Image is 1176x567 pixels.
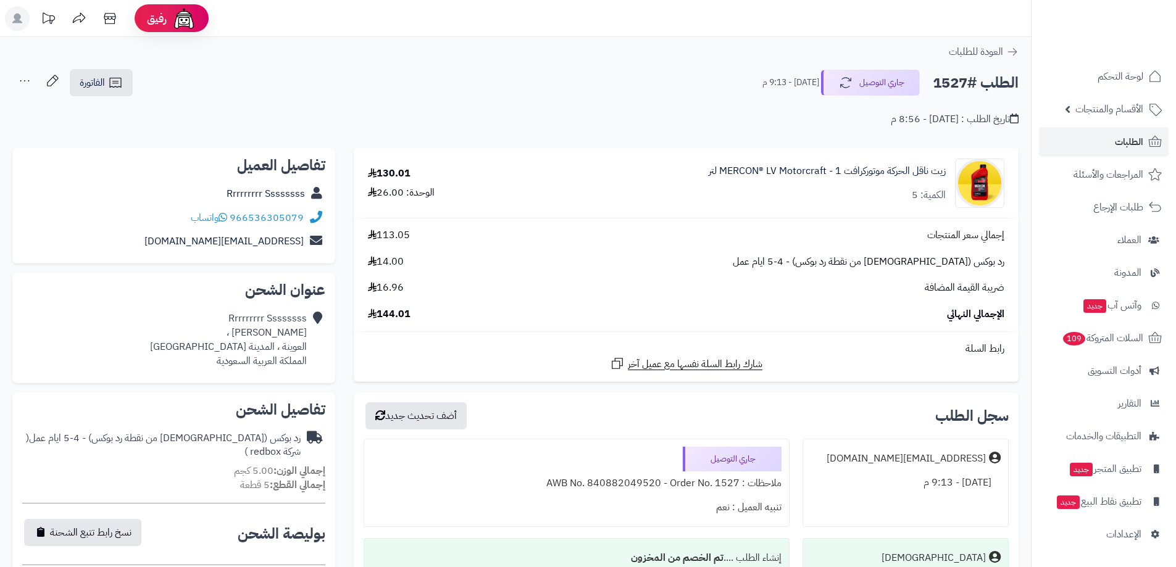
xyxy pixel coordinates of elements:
small: 5 قطعة [240,478,325,492]
a: Rrrrrrrrr Ssssssss [227,186,305,201]
div: الوحدة: 26.00 [368,186,435,200]
div: [DEMOGRAPHIC_DATA] [882,551,986,565]
div: [DATE] - 9:13 م [811,471,1001,495]
span: جديد [1083,299,1106,313]
span: تطبيق نقاط البيع [1056,493,1141,510]
div: جاري التوصيل [683,447,782,471]
a: الفاتورة [70,69,133,96]
div: تاريخ الطلب : [DATE] - 8:56 م [891,112,1019,126]
span: لوحة التحكم [1098,68,1143,85]
span: العملاء [1117,231,1141,249]
a: أدوات التسويق [1039,356,1169,386]
span: 109 [1063,332,1085,346]
span: 113.05 [368,228,410,242]
a: تطبيق المتجرجديد [1039,454,1169,484]
span: التطبيقات والخدمات [1066,428,1141,445]
img: logo-2.png [1092,35,1164,60]
span: رفيق [147,11,167,26]
span: 16.96 [368,281,404,295]
span: ضريبة القيمة المضافة [925,281,1004,295]
a: وآتس آبجديد [1039,291,1169,320]
a: المدونة [1039,258,1169,288]
h2: الطلب #1527 [933,70,1019,96]
div: [EMAIL_ADDRESS][DOMAIN_NAME] [827,452,986,466]
h2: تفاصيل الشحن [22,402,325,417]
div: تنبيه العميل : نعم [372,495,781,519]
span: 144.01 [368,307,411,321]
a: تحديثات المنصة [33,6,64,34]
a: 966536305079 [230,210,304,225]
a: الإعدادات [1039,519,1169,549]
img: ai-face.png [172,6,196,31]
strong: إجمالي الوزن: [273,463,325,478]
span: 14.00 [368,255,404,269]
small: [DATE] - 9:13 م [762,77,819,89]
div: ملاحظات : AWB No. 840882049520 - Order No. 1527 [372,471,781,495]
span: العودة للطلبات [949,44,1003,59]
div: رابط السلة [359,342,1014,356]
span: جديد [1070,463,1093,476]
a: طلبات الإرجاع [1039,192,1169,222]
span: الإعدادات [1106,526,1141,543]
span: الفاتورة [80,75,105,90]
span: شارك رابط السلة نفسها مع عميل آخر [628,357,762,371]
span: جديد [1057,495,1080,509]
button: نسخ رابط تتبع الشحنة [24,519,141,546]
button: أضف تحديث جديد [365,402,467,429]
span: المدونة [1114,264,1141,281]
a: السلات المتروكة109 [1039,323,1169,353]
span: التقارير [1118,395,1141,412]
span: طلبات الإرجاع [1093,199,1143,216]
a: التطبيقات والخدمات [1039,421,1169,451]
strong: إجمالي القطع: [270,478,325,492]
img: 1737290202-Motorcraft%20LV-90x90.png [956,159,1004,208]
span: وآتس آب [1082,297,1141,314]
h2: بوليصة الشحن [238,526,325,541]
small: 5.00 كجم [234,463,325,478]
button: جاري التوصيل [821,70,920,96]
a: زيت ناقل الحركة موتوركرافت MERCON® LV Motorcraft - 1 لتر [709,164,946,178]
span: المراجعات والأسئلة [1074,166,1143,183]
a: المراجعات والأسئلة [1039,160,1169,189]
span: الطلبات [1115,133,1143,151]
h2: عنوان الشحن [22,283,325,297]
div: Rrrrrrrrr Ssssssss [PERSON_NAME] ، العوينة ، المدينة [GEOGRAPHIC_DATA] المملكة العربية السعودية [150,312,307,368]
div: 130.01 [368,167,411,181]
span: تطبيق المتجر [1069,460,1141,478]
a: شارك رابط السلة نفسها مع عميل آخر [610,356,762,371]
a: واتساب [191,210,227,225]
span: الإجمالي النهائي [947,307,1004,321]
h3: سجل الطلب [935,408,1009,423]
span: أدوات التسويق [1088,362,1141,379]
span: ( شركة redbox ) [26,431,301,460]
b: تم الخصم من المخزون [631,550,724,565]
div: رد بوكس ([DEMOGRAPHIC_DATA] من نقطة رد بوكس) - 4-5 ايام عمل [22,431,301,460]
div: الكمية: 5 [912,188,946,202]
a: العملاء [1039,225,1169,255]
a: [EMAIL_ADDRESS][DOMAIN_NAME] [144,234,304,249]
span: الأقسام والمنتجات [1075,101,1143,118]
span: إجمالي سعر المنتجات [927,228,1004,242]
span: رد بوكس ([DEMOGRAPHIC_DATA] من نقطة رد بوكس) - 4-5 ايام عمل [733,255,1004,269]
a: التقارير [1039,389,1169,418]
span: نسخ رابط تتبع الشحنة [50,525,131,540]
a: تطبيق نقاط البيعجديد [1039,487,1169,516]
h2: تفاصيل العميل [22,158,325,173]
a: لوحة التحكم [1039,62,1169,91]
a: العودة للطلبات [949,44,1019,59]
span: السلات المتروكة [1062,329,1143,347]
a: الطلبات [1039,127,1169,157]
